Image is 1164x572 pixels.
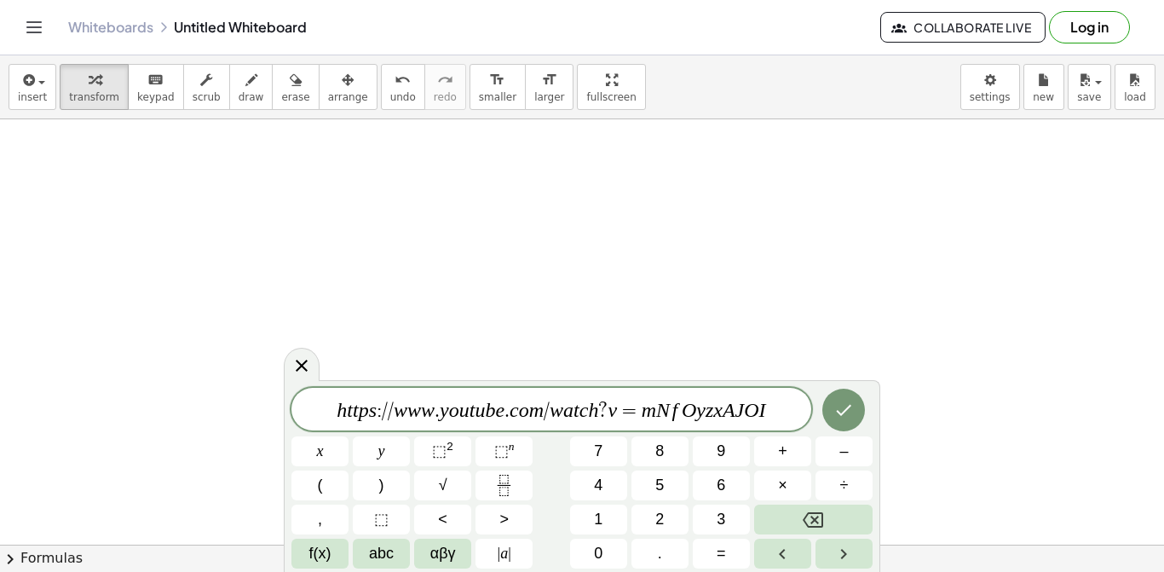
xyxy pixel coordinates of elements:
[577,64,645,110] button: fullscreen
[353,399,359,421] var: t
[485,399,495,421] var: b
[573,399,579,421] var: t
[281,91,309,103] span: erase
[735,399,745,421] var: J
[18,91,47,103] span: insert
[449,399,459,421] var: o
[318,474,323,497] span: (
[489,70,505,90] i: format_size
[291,471,349,500] button: (
[499,508,509,531] span: >
[579,399,589,421] var: c
[608,399,617,421] var: v
[754,505,873,534] button: Backspace
[550,399,563,421] var: w
[239,91,264,103] span: draw
[479,91,516,103] span: smaller
[430,542,456,565] span: αβγ
[658,542,662,565] span: .
[475,505,533,534] button: Greater than
[570,539,627,569] button: 0
[815,539,873,569] button: Right arrow
[395,70,411,90] i: undo
[754,436,811,466] button: Plus
[839,440,848,463] span: –
[435,401,440,421] span: .
[693,471,750,500] button: 6
[369,399,377,421] var: s
[534,91,564,103] span: larger
[328,91,368,103] span: arrange
[706,399,713,421] var: z
[377,401,382,421] span: :
[594,474,602,497] span: 4
[594,440,602,463] span: 7
[840,474,849,497] span: ÷
[717,542,726,565] span: =
[588,399,598,421] var: h
[353,539,410,569] button: Alphabet
[464,168,805,424] iframe: To enrich screen reader interactions, please activate Accessibility in Grammarly extension settings
[504,401,510,421] span: .
[498,545,501,562] span: |
[432,442,447,459] span: ⬚
[1068,64,1111,110] button: save
[68,19,153,36] a: Whiteboards
[631,436,689,466] button: 8
[1124,91,1146,103] span: load
[353,471,410,500] button: )
[438,508,447,531] span: <
[617,401,642,421] span: =
[631,471,689,500] button: 5
[717,474,725,497] span: 6
[519,399,529,421] var: o
[291,539,349,569] button: Functions
[655,508,664,531] span: 2
[317,440,324,463] span: x
[498,542,511,565] span: a
[193,91,221,103] span: scrub
[369,542,394,565] span: abc
[696,399,706,421] var: y
[318,508,322,531] span: ,
[20,14,48,41] button: Toggle navigation
[379,474,384,497] span: )
[390,91,416,103] span: undo
[570,436,627,466] button: 7
[960,64,1020,110] button: settings
[822,389,865,431] button: Done
[671,399,677,421] var: f
[374,508,389,531] span: ⬚
[586,91,636,103] span: fullscreen
[656,399,670,421] var: N
[541,70,557,90] i: format_size
[388,401,394,421] span: /
[682,399,696,421] var: O
[424,64,466,110] button: redoredo
[353,505,410,534] button: Placeholder
[815,436,873,466] button: Minus
[378,440,385,463] span: y
[475,539,533,569] button: Absolute value
[414,539,471,569] button: Greek alphabet
[421,399,435,421] var: w
[475,399,485,421] var: u
[440,399,449,421] var: y
[407,399,421,421] var: w
[60,64,129,110] button: transform
[291,505,349,534] button: ,
[337,399,347,421] var: h
[970,91,1011,103] span: settings
[229,64,274,110] button: draw
[437,70,453,90] i: redo
[1023,64,1064,110] button: new
[69,91,119,103] span: transform
[6,120,347,376] iframe: To enrich screen reader interactions, please activate Accessibility in Grammarly extension settings
[394,399,407,421] var: w
[353,436,410,466] button: y
[414,436,471,466] button: Squared
[1049,11,1130,43] button: Log in
[359,399,369,421] var: p
[717,440,725,463] span: 9
[1115,64,1155,110] button: load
